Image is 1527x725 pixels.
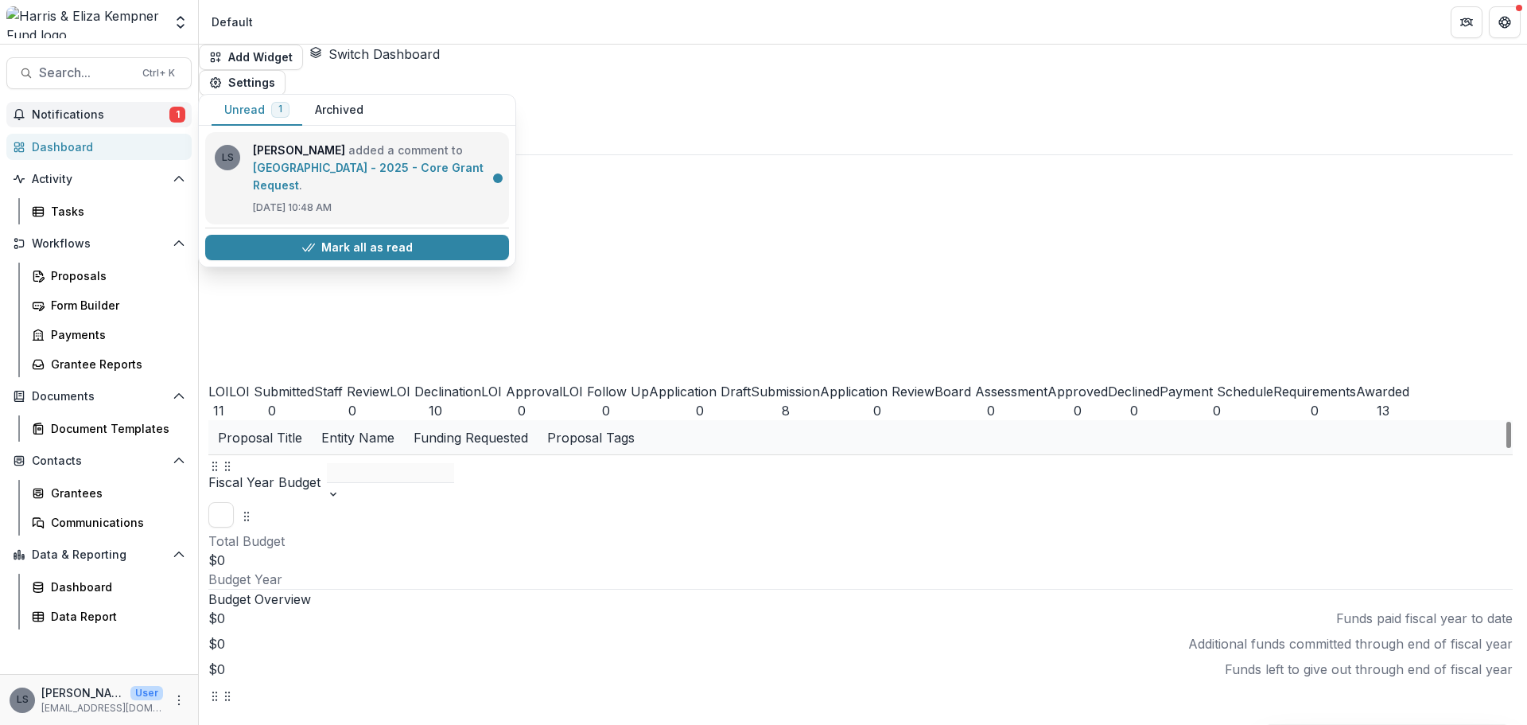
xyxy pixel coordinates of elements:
p: $0 [208,660,225,679]
div: Proposal Title [208,420,312,454]
button: Archived [302,95,376,126]
p: [PERSON_NAME] [41,684,124,701]
div: 0 [229,401,314,420]
button: Awarded13 [1356,329,1409,420]
button: LOI11 [208,361,229,420]
button: LOI Declination10 [390,290,481,420]
button: Open Activity [6,166,192,192]
a: Dashboard [6,134,192,160]
div: LOI [208,382,229,401]
a: Proposals [25,263,192,289]
div: Default [212,14,253,30]
div: Payments [51,326,179,343]
p: added a comment to . [253,142,499,194]
button: Add Widget [199,45,303,70]
span: Notifications [32,108,169,122]
button: Unread [212,95,302,126]
button: Staff Review0 [314,306,390,420]
p: Funds left to give out through end of fiscal year [1225,660,1513,679]
div: 0 [820,401,934,420]
div: Entity Name [312,428,404,447]
p: Additional funds committed through end of fiscal year [1188,634,1513,653]
div: Board Assessment [934,382,1047,401]
div: Proposals [51,267,179,284]
span: Activity [32,173,166,186]
div: 11 [208,401,229,420]
a: Communications [25,509,192,536]
div: 0 [649,401,751,420]
a: [GEOGRAPHIC_DATA] - 2025 - Core Grant Request [253,161,484,192]
p: Budget Year [208,570,1513,589]
button: Approved0 [1047,322,1108,420]
p: All Proposals [208,95,1513,115]
div: 10 [390,401,481,420]
div: Funding Requested [404,420,538,454]
div: Communications [51,514,179,531]
div: Dashboard [32,138,179,155]
div: Grantees [51,485,179,501]
div: Tasks [51,203,179,220]
div: Entity Name [312,420,404,454]
button: Open Documents [6,384,192,409]
div: Proposal Tags [538,420,644,454]
button: Declined0 [1108,330,1160,420]
a: Data Report [25,603,192,630]
div: 0 [1047,401,1108,420]
p: [EMAIL_ADDRESS][DOMAIN_NAME] [41,701,163,715]
div: Declined [1108,382,1160,401]
button: Partners [1451,6,1482,38]
img: Harris & Eliza Kempner Fund logo [6,6,163,38]
div: 0 [934,401,1047,420]
button: Board Assessment0 [934,269,1047,420]
a: Dashboard [25,574,192,600]
p: $0 [208,551,1513,570]
div: Dashboard [51,579,179,595]
button: Drag [221,685,234,704]
a: Tasks [25,198,192,224]
button: Drag [208,685,221,704]
button: Application Draft0 [649,280,751,420]
div: LOI Approval [481,382,562,401]
button: Switch Dashboard [309,45,440,64]
button: Drag [240,502,253,528]
span: Contacts [32,454,166,468]
div: LOI Follow Up [562,382,649,401]
div: 0 [481,401,562,420]
div: Lauren Scott [17,695,29,705]
div: 0 [314,401,390,420]
div: Core Grantmaking [208,115,1513,134]
div: Grantee Reports [51,356,179,372]
div: Document Templates [51,420,179,437]
div: 0 [1108,401,1160,420]
div: Submission [751,382,820,401]
button: LOI Follow Up0 [562,295,649,420]
p: Total Budget [208,532,1513,551]
button: Requirements0 [1273,299,1356,420]
p: $0 [208,609,225,628]
a: Grantees [25,480,192,506]
button: Mark all as read [205,235,509,260]
button: Payment Schedule0 [1160,268,1273,420]
span: Workflows [32,237,166,251]
a: Form Builder [25,292,192,318]
span: Data & Reporting [32,548,166,562]
button: Get Help [1489,6,1521,38]
div: Requirements [1273,382,1356,401]
button: Application Review0 [820,267,934,420]
div: LOI Submitted [229,382,314,401]
button: Open entity switcher [169,6,192,38]
div: Form Builder [51,297,179,314]
div: Awarded [1356,382,1409,401]
p: $0 [208,634,225,653]
p: LOI ( 11 ) [208,174,1513,193]
button: Open Workflows [6,231,192,256]
a: Grantee Reports [25,351,192,377]
div: Proposal Title [208,428,312,447]
span: 1 [169,107,185,123]
a: Payments [25,322,192,348]
div: Approved [1047,382,1108,401]
p: Budget Overview [208,590,1513,609]
div: Staff Review [314,382,390,401]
